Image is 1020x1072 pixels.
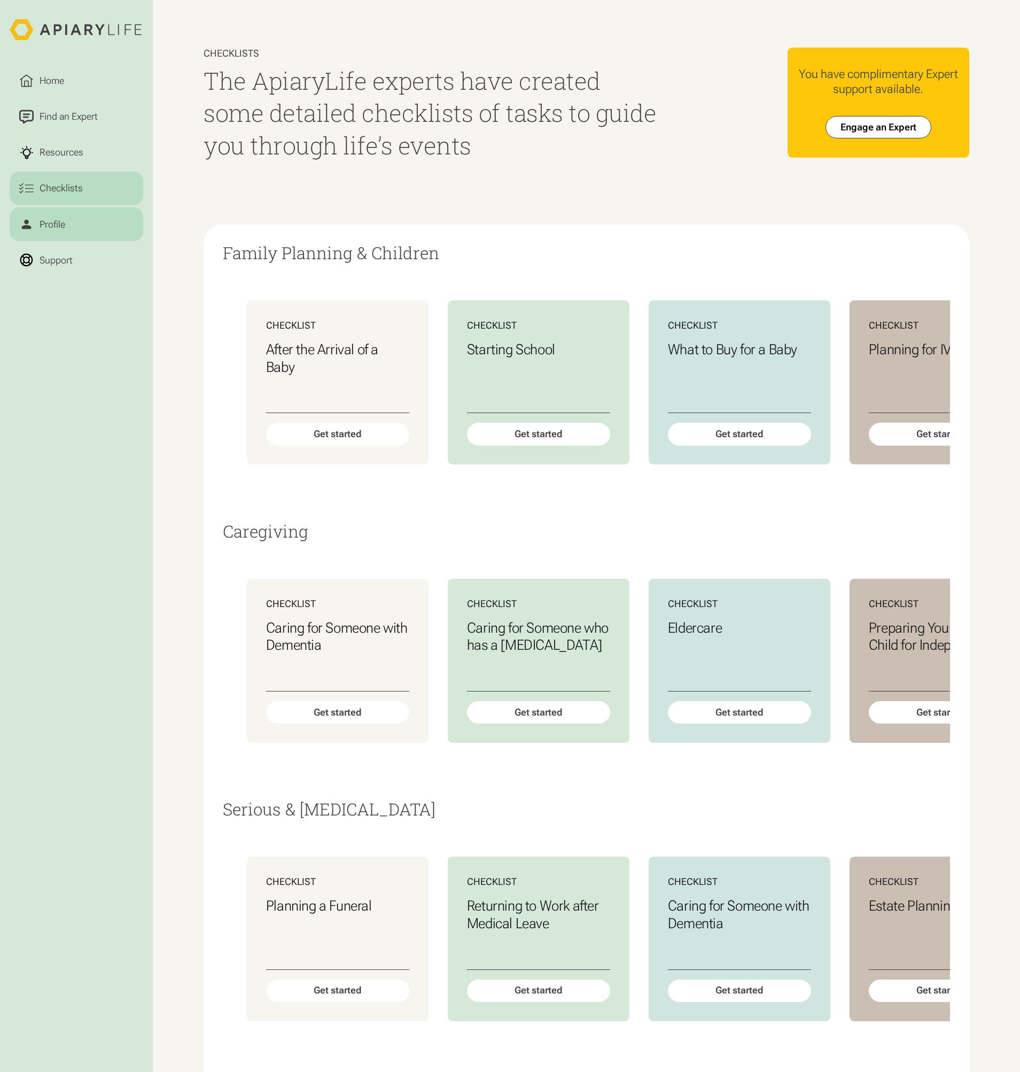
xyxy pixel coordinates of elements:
div: Get started [668,701,812,724]
div: Support [37,253,75,267]
h3: Estate Planning [869,897,1013,914]
div: Checklist [869,320,1013,331]
div: Find an Expert [37,110,100,124]
a: Resources [10,136,144,169]
a: ChecklistReturning to Work after Medical LeaveGet started [448,857,629,1021]
h2: Serious & [MEDICAL_DATA] [223,800,950,818]
div: Resources [37,145,85,160]
h3: Returning to Work after Medical Leave [467,897,611,931]
div: Checklist [668,876,812,888]
a: ChecklistCaring for Someone with DementiaGet started [649,857,830,1021]
h3: Planning for IVF [869,341,1013,358]
a: Profile [10,207,144,241]
div: Checklist [266,320,410,331]
h3: Eldercare [668,619,812,636]
div: Checklist [266,598,410,610]
div: Get started [869,701,1013,724]
div: You have complimentary Expert support available. [797,67,960,97]
a: Checklists [10,172,144,205]
h3: Preparing Your SEN Child for Independence [869,619,1013,654]
div: Get started [668,980,812,1002]
h3: Caring for Someone with Dementia [668,897,812,931]
div: Checklist [467,598,611,610]
a: Engage an Expert [826,116,931,138]
a: Home [10,64,144,98]
div: Get started [467,423,611,445]
div: Get started [266,980,410,1002]
div: Checklist [467,320,611,331]
div: Profile [37,217,67,231]
a: Find an Expert [10,100,144,134]
div: Checklists [204,48,663,59]
div: Get started [467,980,611,1002]
div: Checklists [37,181,85,196]
div: Get started [266,701,410,724]
h2: Family Planning & Children [223,244,950,262]
a: ChecklistEldercareGet started [649,579,830,743]
h3: Caring for Someone who has a [MEDICAL_DATA] [467,619,611,654]
h3: Planning a Funeral [266,897,410,914]
div: Checklist [668,320,812,331]
div: Get started [266,423,410,445]
h1: The ApiaryLife experts have created some detailed checklists of tasks to guide you through life’s... [204,65,663,161]
a: ChecklistCaring for Someone with DementiaGet started [247,579,429,743]
div: Home [37,74,66,88]
div: Get started [467,701,611,724]
a: ChecklistCaring for Someone who has a [MEDICAL_DATA]Get started [448,579,629,743]
h2: Caregiving [223,522,950,540]
div: Checklist [869,876,1013,888]
div: Checklist [668,598,812,610]
h3: What to Buy for a Baby [668,341,812,358]
div: Get started [869,423,1013,445]
a: ChecklistStarting SchoolGet started [448,300,629,464]
div: Checklist [869,598,1013,610]
div: Get started [869,980,1013,1002]
div: Checklist [266,876,410,888]
a: ChecklistWhat to Buy for a BabyGet started [649,300,830,464]
h3: Caring for Someone with Dementia [266,619,410,654]
div: Checklist [467,876,611,888]
h3: After the Arrival of a Baby [266,341,410,375]
div: Get started [668,423,812,445]
h3: Starting School [467,341,611,358]
a: ChecklistAfter the Arrival of a BabyGet started [247,300,429,464]
a: Support [10,244,144,277]
a: ChecklistPlanning a FuneralGet started [247,857,429,1021]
